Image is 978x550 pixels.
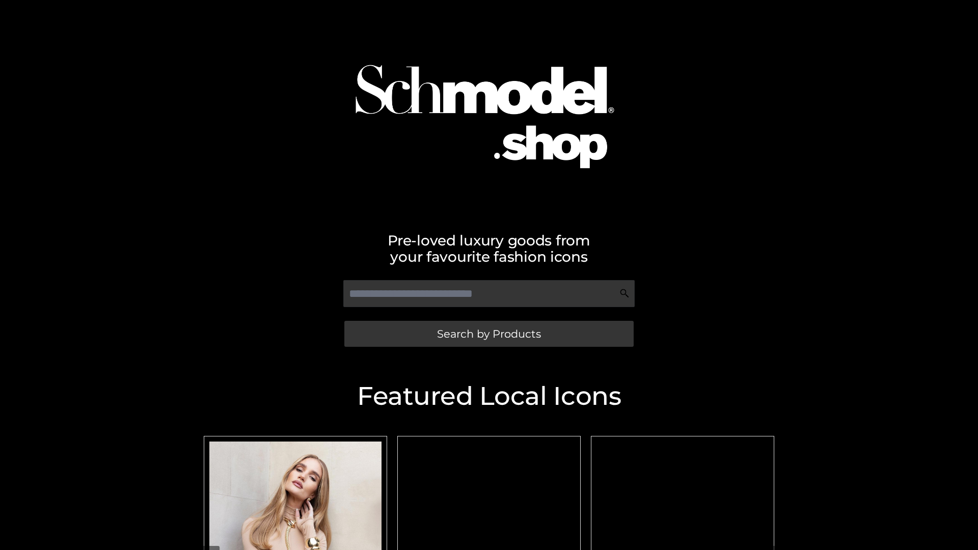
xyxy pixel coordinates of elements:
h2: Pre-loved luxury goods from your favourite fashion icons [199,232,779,265]
img: Search Icon [619,288,630,298]
span: Search by Products [437,328,541,339]
a: Search by Products [344,321,634,347]
h2: Featured Local Icons​ [199,383,779,409]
